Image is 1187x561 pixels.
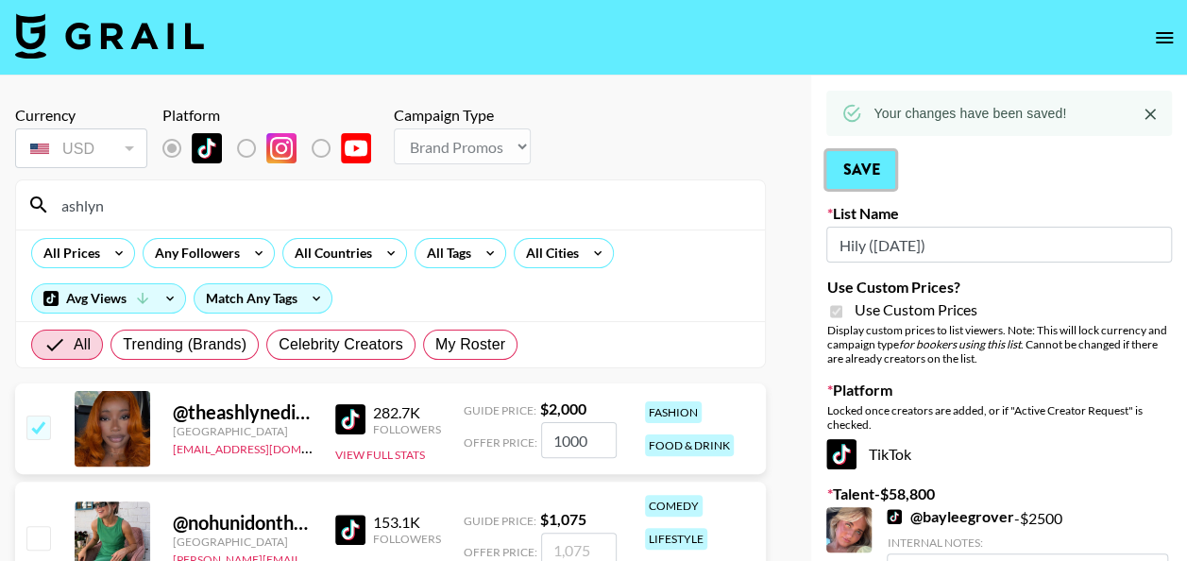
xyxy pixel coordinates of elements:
div: Internal Notes: [887,535,1168,550]
img: TikTok [826,439,856,469]
div: Your changes have been saved! [873,96,1066,130]
div: Followers [373,532,441,546]
button: Close [1136,100,1164,128]
div: [GEOGRAPHIC_DATA] [173,424,313,438]
span: Guide Price: [464,403,536,417]
div: Followers [373,422,441,436]
div: [GEOGRAPHIC_DATA] [173,535,313,549]
span: Offer Price: [464,545,537,559]
div: food & drink [645,434,734,456]
div: Currency [15,106,147,125]
div: All Cities [515,239,583,267]
img: TikTok [887,509,902,524]
label: Platform [826,381,1172,399]
div: Avg Views [32,284,185,313]
button: Save [826,151,895,189]
div: Match Any Tags [195,284,331,313]
img: Grail Talent [15,13,204,59]
div: Currency is locked to USD [15,125,147,172]
div: List locked to TikTok. [162,128,386,168]
input: 2,000 [541,422,617,458]
div: TikTok [826,439,1172,469]
div: lifestyle [645,528,707,550]
div: Display custom prices to list viewers. Note: This will lock currency and campaign type . Cannot b... [826,323,1172,365]
div: 153.1K [373,513,441,532]
span: My Roster [435,333,505,356]
div: All Countries [283,239,376,267]
img: TikTok [335,515,365,545]
em: for bookers using this list [898,337,1020,351]
div: Any Followers [144,239,244,267]
img: TikTok [192,133,222,163]
label: Talent - $ 58,800 [826,484,1172,503]
strong: $ 1,075 [540,510,586,528]
div: Platform [162,106,386,125]
div: @ nohunidonthavetiktok [173,511,313,535]
span: Offer Price: [464,435,537,450]
button: open drawer [1145,19,1183,57]
span: Guide Price: [464,514,536,528]
div: 282.7K [373,403,441,422]
label: List Name [826,204,1172,223]
div: Locked once creators are added, or if "Active Creator Request" is checked. [826,403,1172,432]
img: TikTok [335,404,365,434]
div: fashion [645,401,702,423]
div: All Prices [32,239,104,267]
div: All Tags [415,239,475,267]
span: Use Custom Prices [854,300,976,319]
strong: $ 2,000 [540,399,586,417]
div: Campaign Type [394,106,531,125]
div: @ theashlynedith [173,400,313,424]
a: @bayleegrover [887,507,1013,526]
img: YouTube [341,133,371,163]
img: Instagram [266,133,297,163]
div: comedy [645,495,703,517]
span: Trending (Brands) [123,333,246,356]
label: Use Custom Prices? [826,278,1172,297]
a: [EMAIL_ADDRESS][DOMAIN_NAME] [173,438,363,456]
div: USD [19,132,144,165]
span: Celebrity Creators [279,333,403,356]
span: All [74,333,91,356]
input: Search by User Name [50,190,754,220]
button: View Full Stats [335,448,425,462]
